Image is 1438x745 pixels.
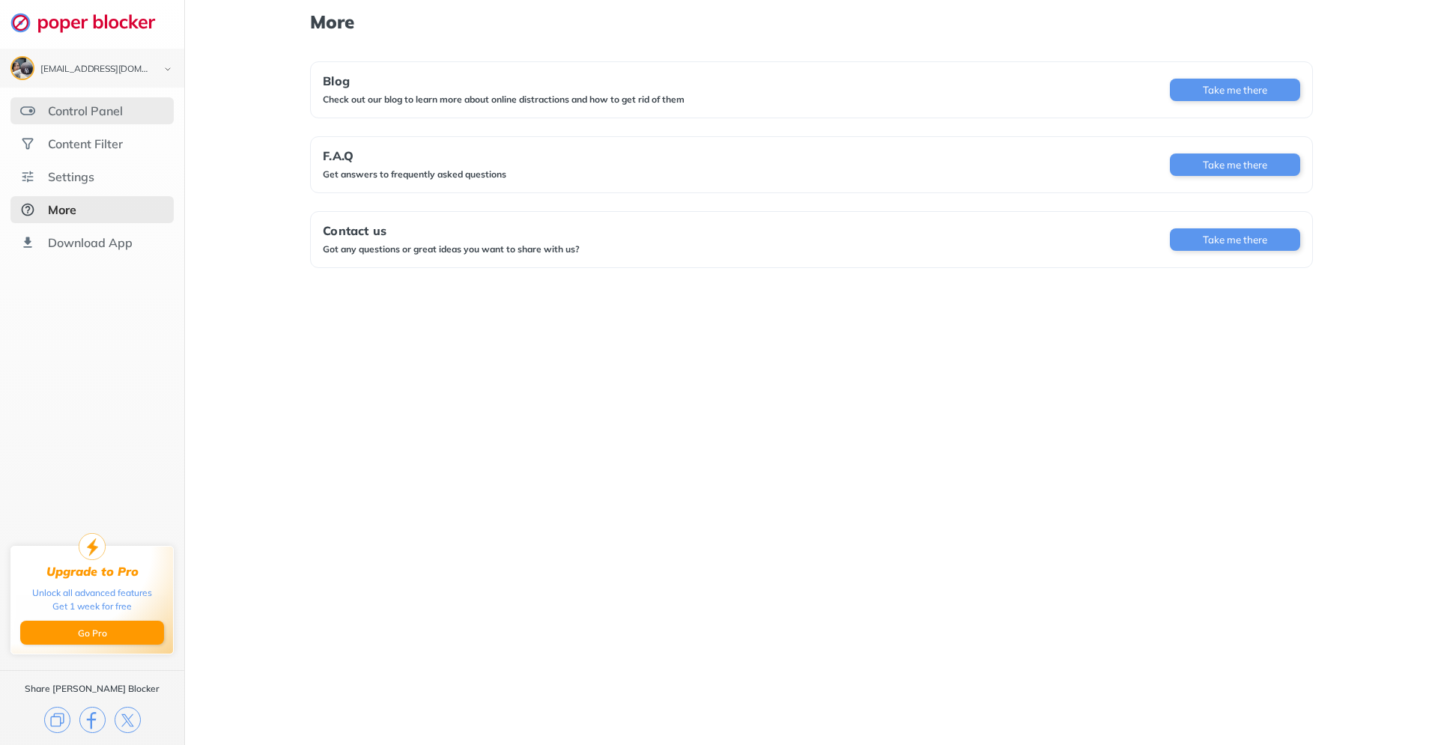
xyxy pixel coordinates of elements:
[115,707,141,733] img: x.svg
[159,61,177,77] img: chevron-bottom-black.svg
[48,103,123,118] div: Control Panel
[10,12,172,33] img: logo-webpage.svg
[20,202,35,217] img: about-selected.svg
[20,136,35,151] img: social.svg
[323,74,685,88] div: Blog
[323,149,506,162] div: F.A.Q
[79,707,106,733] img: facebook.svg
[1170,153,1300,176] button: Take me there
[48,136,123,151] div: Content Filter
[40,64,151,75] div: faery12201982@gmail.com
[20,169,35,184] img: settings.svg
[1170,79,1300,101] button: Take me there
[323,168,506,180] div: Get answers to frequently asked questions
[323,94,685,106] div: Check out our blog to learn more about online distractions and how to get rid of them
[1170,228,1300,251] button: Take me there
[20,103,35,118] img: features.svg
[20,235,35,250] img: download-app.svg
[46,565,139,579] div: Upgrade to Pro
[323,243,580,255] div: Got any questions or great ideas you want to share with us?
[52,600,132,613] div: Get 1 week for free
[12,58,33,79] img: ACg8ocIp_I06m2bAz1umZWAPjOOWRt8irEAEssxUJd1L_hWONHyh_hdW=s96-c
[48,169,94,184] div: Settings
[48,202,76,217] div: More
[32,586,152,600] div: Unlock all advanced features
[323,224,580,237] div: Contact us
[79,533,106,560] img: upgrade-to-pro.svg
[44,707,70,733] img: copy.svg
[20,621,164,645] button: Go Pro
[310,12,1312,31] h1: More
[25,683,160,695] div: Share [PERSON_NAME] Blocker
[48,235,133,250] div: Download App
